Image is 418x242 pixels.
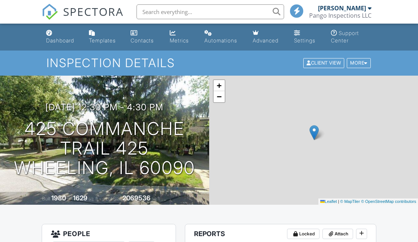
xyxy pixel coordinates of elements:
[89,37,116,44] div: Templates
[347,58,371,68] div: More
[318,4,366,12] div: [PERSON_NAME]
[42,4,58,20] img: The Best Home Inspection Software - Spectora
[42,10,124,25] a: SPECTORA
[89,196,99,201] span: sq. ft.
[320,199,337,204] a: Leaflet
[42,196,50,201] span: Built
[217,92,221,101] span: −
[137,4,284,19] input: Search everything...
[45,102,163,112] h3: [DATE] 12:30 pm - 4:30 pm
[361,199,416,204] a: © OpenStreetMap contributors
[250,27,285,48] a: Advanced
[310,125,319,140] img: Marker
[328,27,375,48] a: Support Center
[152,196,161,201] span: sq.ft.
[131,37,154,44] div: Contacts
[46,37,74,44] div: Dashboard
[43,27,80,48] a: Dashboard
[106,196,121,201] span: Lot Size
[12,119,197,177] h1: 425 Commanche Trail 425 Wheeling, IL 60090
[303,60,346,65] a: Client View
[217,81,221,90] span: +
[331,30,359,44] div: Support Center
[167,27,196,48] a: Metrics
[294,37,315,44] div: Settings
[63,4,124,19] span: SPECTORA
[46,56,372,69] h1: Inspection Details
[170,37,189,44] div: Metrics
[204,37,237,44] div: Automations
[253,37,279,44] div: Advanced
[303,58,344,68] div: Client View
[201,27,244,48] a: Automations (Basic)
[340,199,360,204] a: © MapTiler
[128,27,161,48] a: Contacts
[338,199,339,204] span: |
[214,80,225,91] a: Zoom in
[86,27,122,48] a: Templates
[214,91,225,102] a: Zoom out
[291,27,322,48] a: Settings
[309,12,372,19] div: Pango Inspections LLC
[51,194,66,202] div: 1980
[73,194,87,202] div: 1629
[122,194,151,202] div: 2069536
